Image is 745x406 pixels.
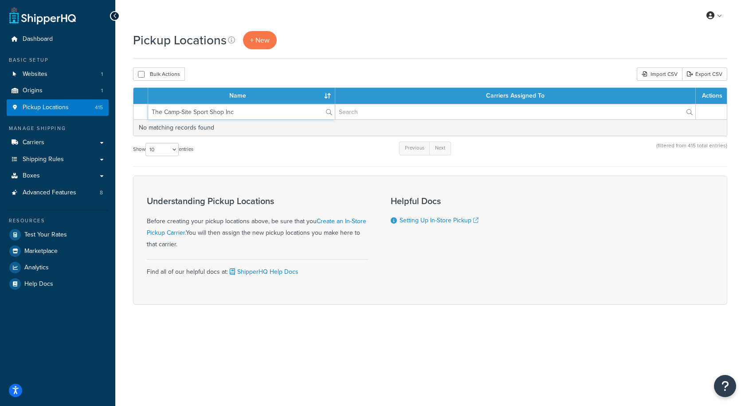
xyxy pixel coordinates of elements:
[7,83,109,99] a: Origins 1
[7,99,109,116] li: Pickup Locations
[335,104,695,119] input: Search
[7,168,109,184] a: Boxes
[7,31,109,47] a: Dashboard
[682,67,727,81] a: Export CSV
[637,67,682,81] div: Import CSV
[9,7,76,24] a: ShipperHQ Home
[23,35,53,43] span: Dashboard
[7,99,109,116] a: Pickup Locations 415
[133,119,727,136] td: No matching records found
[429,142,451,155] a: Next
[7,243,109,259] a: Marketplace
[23,172,40,180] span: Boxes
[7,134,109,151] a: Carriers
[133,32,227,49] h1: Pickup Locations
[7,227,109,243] a: Test Your Rates
[24,231,67,239] span: Test Your Rates
[7,83,109,99] li: Origins
[145,143,179,156] select: Showentries
[7,185,109,201] li: Advanced Features
[23,156,64,163] span: Shipping Rules
[23,189,76,197] span: Advanced Features
[133,67,185,81] button: Bulk Actions
[656,141,727,160] div: (filtered from 415 total entries)
[23,139,44,146] span: Carriers
[250,35,270,45] span: + New
[228,267,298,276] a: ShipperHQ Help Docs
[147,196,369,206] h3: Understanding Pickup Locations
[7,66,109,83] li: Websites
[399,142,430,155] a: Previous
[7,66,109,83] a: Websites 1
[133,143,193,156] label: Show entries
[714,375,736,397] button: Open Resource Center
[7,276,109,292] a: Help Docs
[400,216,478,225] a: Setting Up In-Store Pickup
[24,280,53,288] span: Help Docs
[148,88,335,104] th: Name : activate to sort column ascending
[7,217,109,225] div: Resources
[243,31,277,49] a: + New
[7,151,109,168] a: Shipping Rules
[335,88,696,104] th: Carriers Assigned To
[101,87,103,95] span: 1
[147,259,369,278] div: Find all of our helpful docs at:
[391,196,488,206] h3: Helpful Docs
[24,248,58,255] span: Marketplace
[100,189,103,197] span: 8
[147,196,369,250] div: Before creating your pickup locations above, be sure that you You will then assign the new pickup...
[696,88,727,104] th: Actions
[148,104,335,119] input: Search
[7,185,109,201] a: Advanced Features 8
[23,104,69,111] span: Pickup Locations
[24,264,49,272] span: Analytics
[7,125,109,132] div: Manage Shipping
[23,71,47,78] span: Websites
[101,71,103,78] span: 1
[95,104,103,111] span: 415
[7,56,109,64] div: Basic Setup
[7,260,109,276] a: Analytics
[23,87,43,95] span: Origins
